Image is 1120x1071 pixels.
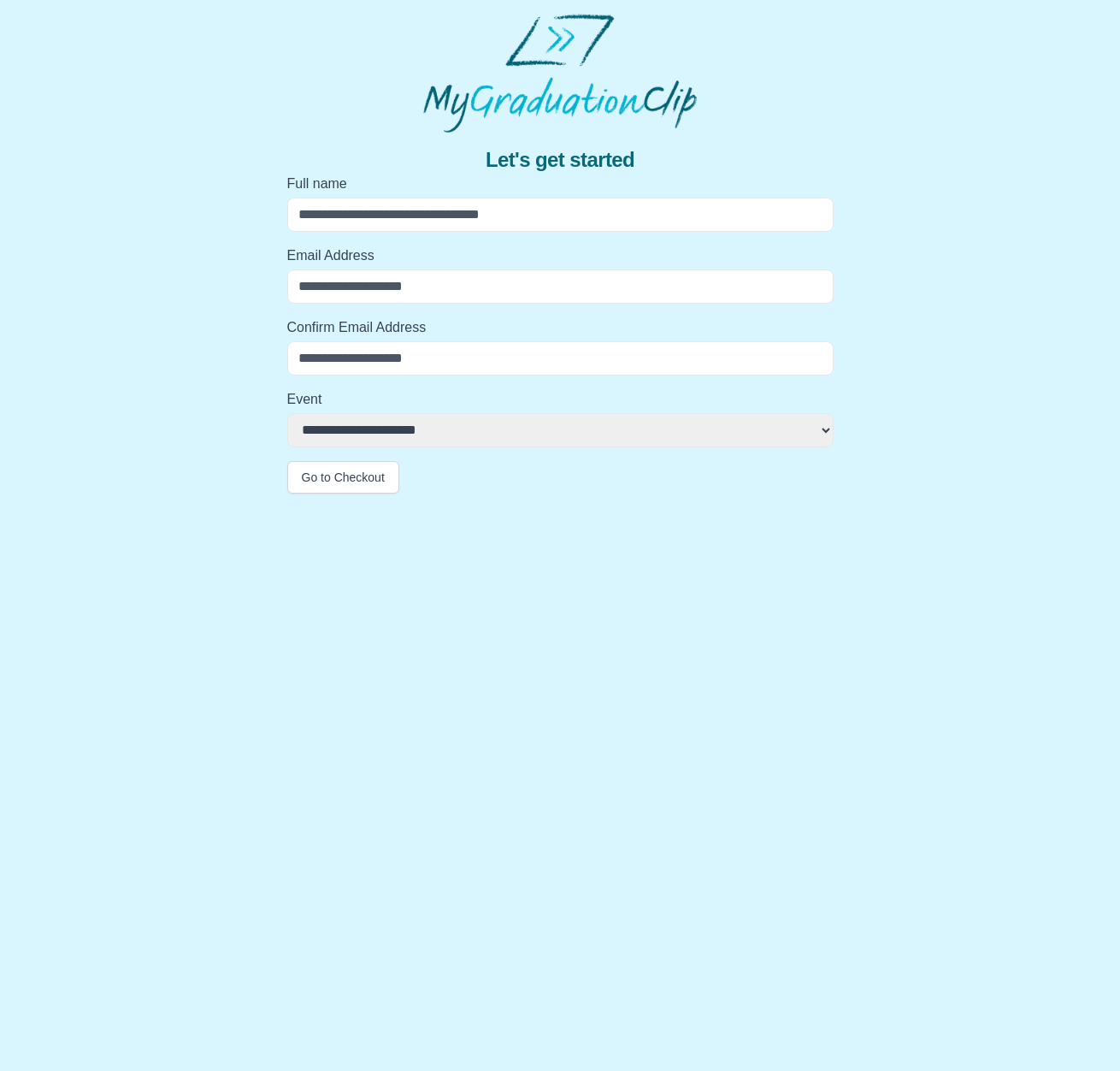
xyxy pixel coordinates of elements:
[287,317,834,338] label: Confirm Email Address
[486,146,634,174] span: Let's get started
[423,14,697,133] img: MyGraduationClip
[287,174,834,194] label: Full name
[287,389,834,410] label: Event
[287,246,834,266] label: Email Address
[287,461,399,494] button: Go to Checkout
